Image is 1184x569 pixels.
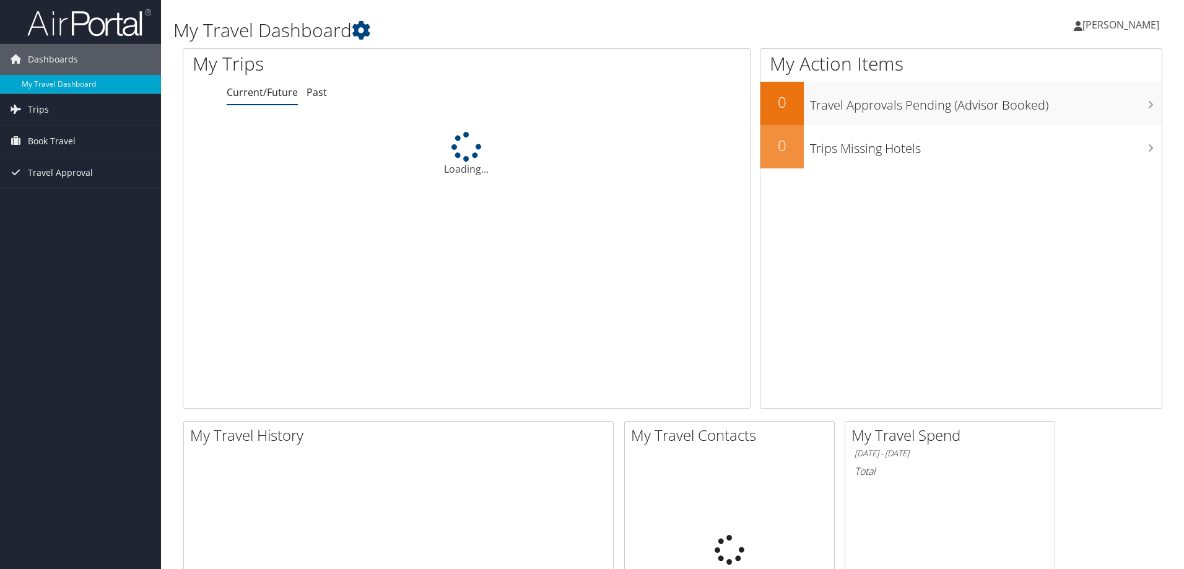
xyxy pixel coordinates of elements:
[1074,6,1172,43] a: [PERSON_NAME]
[183,132,750,176] div: Loading...
[760,51,1162,77] h1: My Action Items
[190,425,613,446] h2: My Travel History
[810,90,1162,114] h3: Travel Approvals Pending (Advisor Booked)
[28,44,78,75] span: Dashboards
[28,157,93,188] span: Travel Approval
[1082,18,1159,32] span: [PERSON_NAME]
[631,425,834,446] h2: My Travel Contacts
[855,464,1045,478] h6: Total
[227,85,298,99] a: Current/Future
[851,425,1055,446] h2: My Travel Spend
[173,17,839,43] h1: My Travel Dashboard
[28,94,49,125] span: Trips
[760,125,1162,168] a: 0Trips Missing Hotels
[760,135,804,156] h2: 0
[307,85,327,99] a: Past
[193,51,505,77] h1: My Trips
[855,448,1045,459] h6: [DATE] - [DATE]
[27,8,151,37] img: airportal-logo.png
[760,92,804,113] h2: 0
[760,82,1162,125] a: 0Travel Approvals Pending (Advisor Booked)
[810,134,1162,157] h3: Trips Missing Hotels
[28,126,76,157] span: Book Travel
